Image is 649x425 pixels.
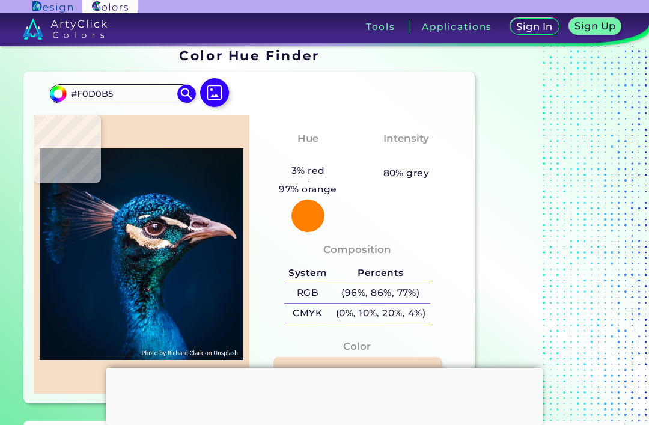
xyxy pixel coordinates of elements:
[200,78,229,107] img: icon picture
[422,22,492,31] h3: Applications
[297,130,318,147] h4: Hue
[23,18,108,40] img: logo_artyclick_colors_white.svg
[331,263,430,283] h5: Percents
[383,130,429,147] h4: Intensity
[282,149,334,164] h3: Orange
[67,85,178,102] input: type color..
[331,304,430,323] h5: (0%, 10%, 20%, 4%)
[366,22,395,31] h3: Tools
[576,22,614,31] h5: Sign Up
[284,283,331,303] h5: RGB
[512,19,558,34] a: Sign In
[284,304,331,323] h5: CMYK
[287,163,329,179] h5: 3% red
[331,283,430,303] h5: (96%, 86%, 77%)
[383,165,430,181] h5: 80% grey
[179,46,319,64] h1: Color Hue Finder
[323,241,391,258] h4: Composition
[284,263,331,283] h5: System
[106,368,543,422] iframe: Advertisement
[570,19,620,34] a: Sign Up
[389,149,423,164] h3: Pale
[40,121,243,388] img: img_pavlin.jpg
[177,85,195,103] img: icon search
[518,22,552,31] h5: Sign In
[32,1,73,13] img: ArtyClick Design logo
[343,338,371,355] h4: Color
[275,182,342,197] h5: 97% orange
